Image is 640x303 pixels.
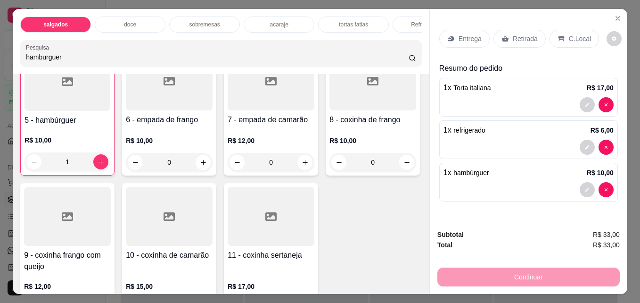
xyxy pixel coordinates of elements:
strong: Total [437,241,452,249]
p: salgados [43,21,68,28]
strong: Subtotal [437,231,464,238]
h4: 7 - empada de camarão [228,114,314,126]
button: decrease-product-quantity [580,97,595,112]
span: refrigerado [453,126,485,134]
p: R$ 17,00 [587,83,614,93]
button: decrease-product-quantity [599,97,614,112]
button: increase-product-quantity [399,155,414,170]
span: Torta italiana [453,84,491,92]
p: 1 x [443,167,489,178]
button: decrease-product-quantity [580,182,595,197]
h4: 5 - hambúrguer [25,115,110,126]
button: increase-product-quantity [93,154,108,169]
h4: 6 - empada de frango [126,114,213,126]
span: R$ 33,00 [593,240,620,250]
button: decrease-product-quantity [580,140,595,155]
p: Refrigerantes [411,21,445,28]
p: R$ 10,00 [25,135,110,145]
p: doce [124,21,136,28]
p: 1 x [443,82,491,93]
label: Pesquisa [26,43,52,51]
p: acaraje [270,21,288,28]
p: 1 x [443,125,485,136]
p: sobremesas [189,21,220,28]
p: Entrega [459,34,482,43]
button: decrease-product-quantity [599,182,614,197]
p: Retirada [513,34,538,43]
h4: 11 - coxinha sertaneja [228,250,314,261]
button: decrease-product-quantity [331,155,346,170]
h4: 8 - coxinha de frango [329,114,416,126]
button: decrease-product-quantity [230,155,245,170]
button: decrease-product-quantity [599,140,614,155]
p: C.Local [569,34,591,43]
h4: 9 - coxinha frango com queijo [24,250,111,272]
h4: 10 - coxinha de camarão [126,250,213,261]
span: R$ 33,00 [593,229,620,240]
p: R$ 12,00 [24,282,111,291]
button: increase-product-quantity [196,155,211,170]
button: decrease-product-quantity [26,154,41,169]
button: decrease-product-quantity [128,155,143,170]
p: R$ 10,00 [587,168,614,177]
input: Pesquisa [26,52,409,62]
p: R$ 10,00 [329,136,416,145]
p: R$ 6,00 [591,126,614,135]
button: Close [610,11,625,26]
p: R$ 17,00 [228,282,314,291]
p: tortas fatias [339,21,368,28]
p: R$ 12,00 [228,136,314,145]
p: R$ 10,00 [126,136,213,145]
span: hambúrguer [453,169,489,177]
p: Resumo do pedido [439,63,618,74]
button: decrease-product-quantity [607,31,622,46]
button: increase-product-quantity [297,155,312,170]
p: R$ 15,00 [126,282,213,291]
